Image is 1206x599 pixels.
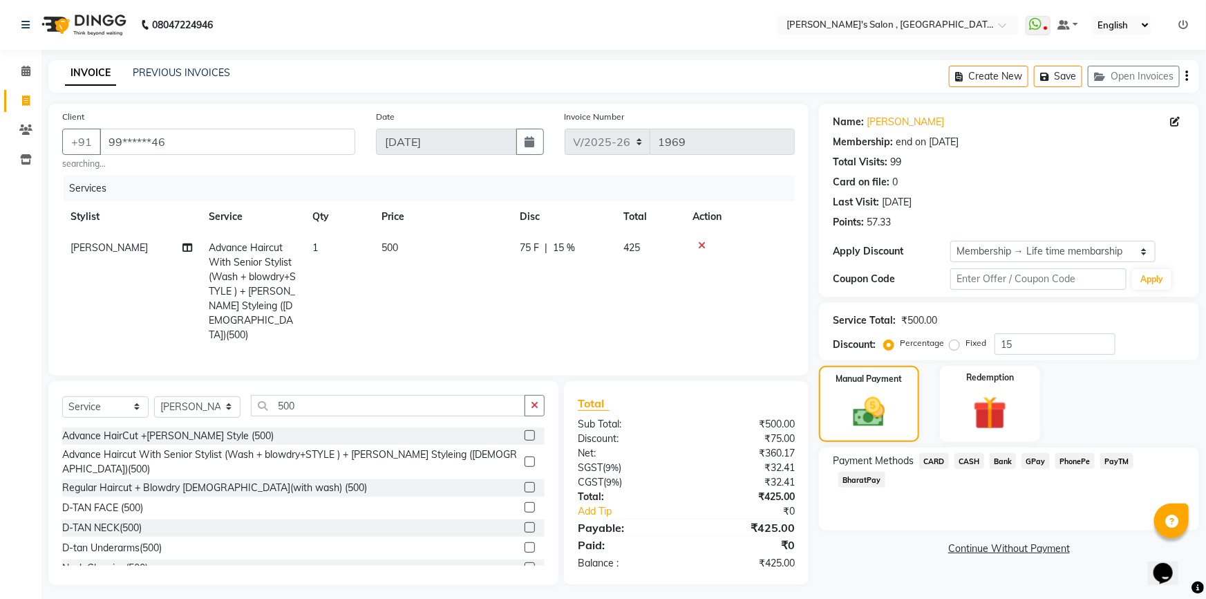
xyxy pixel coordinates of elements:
th: Disc [511,201,615,232]
label: Client [62,111,84,123]
span: Payment Methods [833,454,914,468]
input: Search by Name/Mobile/Email/Code [100,129,355,155]
a: INVOICE [65,61,116,86]
label: Percentage [900,337,944,349]
div: end on [DATE] [896,135,959,149]
div: Regular Haircut + Blowdry [DEMOGRAPHIC_DATA](with wash) (500) [62,481,367,495]
div: ₹425.00 [686,519,805,536]
div: Advance Haircut With Senior Stylist (Wash + blowdry+STYLE ) + [PERSON_NAME] Styleing ([DEMOGRAPHI... [62,448,519,477]
div: ₹32.41 [686,461,805,475]
button: Apply [1132,269,1171,290]
span: CASH [954,453,984,469]
span: SGST [578,461,603,474]
button: Open Invoices [1088,66,1180,87]
div: 57.33 [867,215,891,230]
a: PREVIOUS INVOICES [133,66,230,79]
span: 9% [606,477,619,488]
label: Invoice Number [565,111,625,123]
div: ₹425.00 [686,556,805,571]
div: ( ) [567,475,686,490]
div: Net: [567,446,686,461]
div: Total: [567,490,686,504]
div: ₹425.00 [686,490,805,504]
th: Action [684,201,795,232]
span: 15 % [553,241,575,255]
div: Points: [833,215,864,230]
div: Payable: [567,519,686,536]
div: Coupon Code [833,272,950,286]
div: Total Visits: [833,155,887,169]
span: Bank [990,453,1017,469]
th: Price [373,201,511,232]
span: 500 [381,241,398,254]
div: ₹500.00 [686,417,805,432]
img: _gift.svg [963,392,1017,434]
small: searching... [62,158,355,170]
div: Paid: [567,537,686,553]
label: Fixed [965,337,986,349]
div: Advance HairCut +[PERSON_NAME] Style (500) [62,429,274,443]
img: _cash.svg [843,394,896,431]
b: 08047224946 [152,6,213,44]
div: Service Total: [833,313,896,328]
button: Save [1034,66,1082,87]
a: Add Tip [567,504,706,519]
div: Services [64,176,805,201]
div: [DATE] [882,195,912,210]
input: Search or Scan [251,395,525,416]
span: CGST [578,476,603,488]
div: Sub Total: [567,417,686,432]
div: ₹0 [686,537,805,553]
span: | [545,241,547,255]
label: Date [376,111,395,123]
a: [PERSON_NAME] [867,115,944,129]
span: CARD [919,453,949,469]
span: 75 F [520,241,539,255]
div: Name: [833,115,864,129]
div: Balance : [567,556,686,571]
span: 9% [605,462,619,473]
span: PayTM [1100,453,1133,469]
div: D-TAN FACE (500) [62,501,143,515]
div: Apply Discount [833,244,950,259]
div: ₹32.41 [686,475,805,490]
th: Stylist [62,201,200,232]
div: 0 [892,175,898,190]
div: ₹75.00 [686,432,805,446]
span: PhonePe [1055,453,1095,469]
div: Last Visit: [833,195,879,210]
th: Qty [304,201,373,232]
img: logo [35,6,130,44]
label: Redemption [966,371,1014,384]
span: [PERSON_NAME] [70,241,148,254]
div: ₹360.17 [686,446,805,461]
input: Enter Offer / Coupon Code [950,268,1127,290]
span: Advance Haircut With Senior Stylist (Wash + blowdry+STYLE ) + [PERSON_NAME] Styleing ([DEMOGRAPHI... [209,241,296,341]
div: Neck Cleaning(500) [62,561,148,575]
div: Card on file: [833,175,889,190]
div: D-tan Underarms(500) [62,541,162,555]
div: D-TAN NECK(500) [62,521,142,535]
div: Discount: [833,338,876,352]
div: ( ) [567,461,686,475]
button: Create New [949,66,1028,87]
a: Continue Without Payment [822,542,1196,556]
label: Manual Payment [836,373,902,385]
span: 425 [623,241,640,254]
span: BharatPay [838,472,885,488]
span: GPay [1021,453,1050,469]
div: 99 [890,155,901,169]
div: ₹0 [706,504,805,519]
div: ₹500.00 [901,313,937,328]
th: Service [200,201,304,232]
iframe: chat widget [1148,544,1192,585]
div: Membership: [833,135,893,149]
span: Total [578,396,610,411]
span: 1 [312,241,318,254]
button: +91 [62,129,101,155]
th: Total [615,201,684,232]
div: Discount: [567,432,686,446]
